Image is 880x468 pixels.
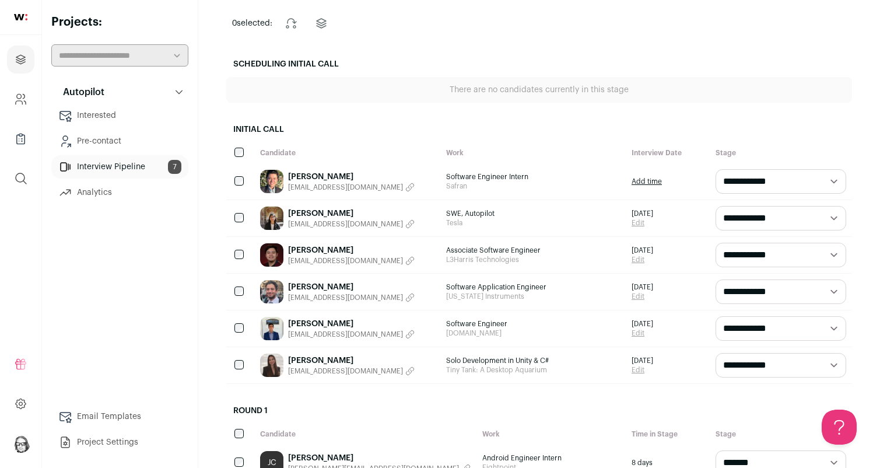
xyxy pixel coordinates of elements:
[51,155,188,179] a: Interview Pipeline7
[254,424,476,445] div: Candidate
[288,366,415,376] button: [EMAIL_ADDRESS][DOMAIN_NAME]
[632,356,653,365] span: [DATE]
[710,142,852,163] div: Stage
[632,218,653,228] a: Edit
[446,319,620,329] span: Software Engineer
[288,452,471,464] a: [PERSON_NAME]
[14,14,27,20] img: wellfound-shorthand-0d5821cbd27db2630d0214b213865d53afaa358527fdda9d0ea32b1df1b89c2c.svg
[7,85,34,113] a: Company and ATS Settings
[260,317,283,340] img: f0a91edaaf6b824e3be3f21fbc8171f8b6e1322acc75f58bac69b16cc5264c3c.jpg
[288,330,403,339] span: [EMAIL_ADDRESS][DOMAIN_NAME]
[226,117,852,142] h2: Initial Call
[51,181,188,204] a: Analytics
[446,282,620,292] span: Software Application Engineer
[632,329,653,338] a: Edit
[51,431,188,454] a: Project Settings
[446,329,620,338] span: [DOMAIN_NAME]
[288,171,415,183] a: [PERSON_NAME]
[7,125,34,153] a: Company Lists
[51,81,188,104] button: Autopilot
[482,453,620,463] span: Android Engineer Intern
[288,183,403,192] span: [EMAIL_ADDRESS][DOMAIN_NAME]
[446,356,620,365] span: Solo Development in Unity & C#
[440,142,626,163] div: Work
[51,14,188,30] h2: Projects:
[51,104,188,127] a: Interested
[632,255,653,264] a: Edit
[288,330,415,339] button: [EMAIL_ADDRESS][DOMAIN_NAME]
[446,365,620,375] span: Tiny Tank: A Desktop Aquarium
[288,293,415,302] button: [EMAIL_ADDRESS][DOMAIN_NAME]
[12,434,30,453] button: Open dropdown
[232,19,237,27] span: 0
[288,293,403,302] span: [EMAIL_ADDRESS][DOMAIN_NAME]
[446,246,620,255] span: Associate Software Engineer
[232,18,272,29] span: selected:
[56,85,104,99] p: Autopilot
[51,405,188,428] a: Email Templates
[288,366,403,376] span: [EMAIL_ADDRESS][DOMAIN_NAME]
[288,219,403,229] span: [EMAIL_ADDRESS][DOMAIN_NAME]
[288,219,415,229] button: [EMAIL_ADDRESS][DOMAIN_NAME]
[254,142,440,163] div: Candidate
[446,255,620,264] span: L3Harris Technologies
[446,172,620,181] span: Software Engineer Intern
[277,9,305,37] button: Change stage
[288,281,415,293] a: [PERSON_NAME]
[260,170,283,193] img: dec89a49a9694032e709a962c230d013f89196116e3f6429ed0d3ad7e38e32a4.jpg
[632,177,662,186] a: Add time
[288,245,415,256] a: [PERSON_NAME]
[7,46,34,74] a: Projects
[168,160,181,174] span: 7
[260,243,283,267] img: b2a1bae6ac8de6e0180edf60065d72af087af0963c5bdd027a40923d104678f6.jpg
[51,130,188,153] a: Pre-contact
[260,354,283,377] img: 0189e68331519ebfbace3530f7e08d0ea5940be36b98f2e43a7c21e54774dea6.jpg
[632,365,653,375] a: Edit
[632,292,653,301] a: Edit
[288,256,415,266] button: [EMAIL_ADDRESS][DOMAIN_NAME]
[288,183,415,192] button: [EMAIL_ADDRESS][DOMAIN_NAME]
[226,398,852,424] h2: Round 1
[446,292,620,301] span: [US_STATE] Instruments
[288,208,415,219] a: [PERSON_NAME]
[632,319,653,329] span: [DATE]
[12,434,30,453] img: 2818868-medium_jpg
[226,77,852,103] div: There are no candidates currently in this stage
[632,246,653,255] span: [DATE]
[288,355,415,366] a: [PERSON_NAME]
[446,209,620,218] span: SWE, Autopilot
[446,218,620,228] span: Tesla
[446,181,620,191] span: Safran
[626,424,710,445] div: Time in Stage
[632,209,653,218] span: [DATE]
[632,282,653,292] span: [DATE]
[626,142,710,163] div: Interview Date
[226,51,852,77] h2: Scheduling Initial Call
[260,207,283,230] img: a0a53b33740c2c60ccd8dc9cd1d3fb56a5d1dc9c5fdf751bfe648bfbdd2409a1.jpg
[476,424,626,445] div: Work
[822,410,857,445] iframe: Help Scout Beacon - Open
[710,424,852,445] div: Stage
[260,280,283,303] img: 48eb9df80256af175247f24eb30bc008b19c5d7522f3b059f193cb026a049b46.jpg
[288,256,403,266] span: [EMAIL_ADDRESS][DOMAIN_NAME]
[288,318,415,330] a: [PERSON_NAME]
